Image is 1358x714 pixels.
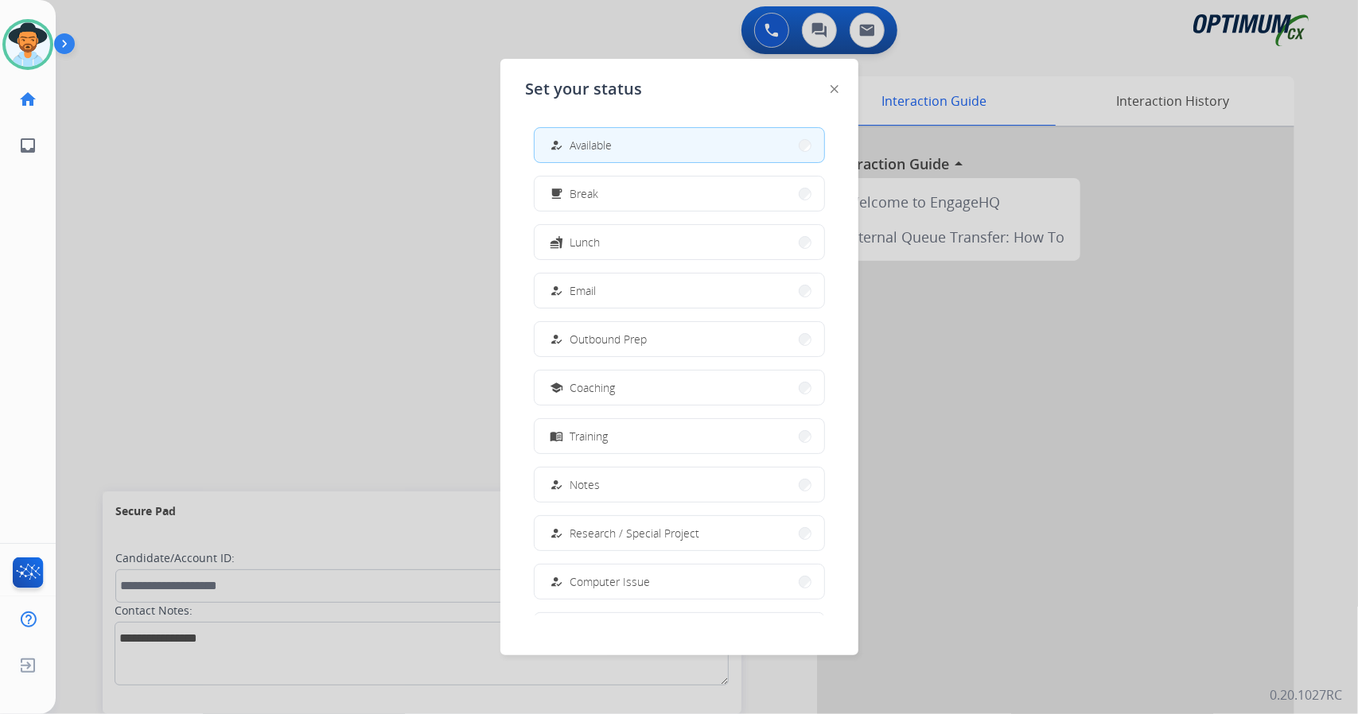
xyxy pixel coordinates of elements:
[535,419,824,453] button: Training
[535,274,824,308] button: Email
[535,225,824,259] button: Lunch
[550,478,563,491] mat-icon: how_to_reg
[550,284,563,297] mat-icon: how_to_reg
[550,429,563,443] mat-icon: menu_book
[550,526,563,540] mat-icon: how_to_reg
[550,575,563,588] mat-icon: how_to_reg
[18,90,37,109] mat-icon: home
[550,187,563,200] mat-icon: free_breakfast
[535,516,824,550] button: Research / Special Project
[535,371,824,405] button: Coaching
[570,282,597,299] span: Email
[535,128,824,162] button: Available
[570,379,616,396] span: Coaching
[570,525,700,541] span: Research / Special Project
[1270,685,1342,704] p: 0.20.1027RC
[570,476,601,493] span: Notes
[570,185,599,202] span: Break
[570,234,601,250] span: Lunch
[535,177,824,211] button: Break
[570,573,651,590] span: Computer Issue
[535,322,824,356] button: Outbound Prep
[6,22,50,67] img: avatar
[570,428,609,444] span: Training
[535,468,824,502] button: Notes
[831,85,839,93] img: close-button
[570,331,648,347] span: Outbound Prep
[550,332,563,346] mat-icon: how_to_reg
[570,137,613,153] span: Available
[550,381,563,394] mat-icon: school
[550,138,563,152] mat-icon: how_to_reg
[18,136,37,155] mat-icon: inbox
[535,613,824,647] button: Internet Issue
[535,565,824,599] button: Computer Issue
[550,235,563,249] mat-icon: fastfood
[526,78,643,100] span: Set your status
